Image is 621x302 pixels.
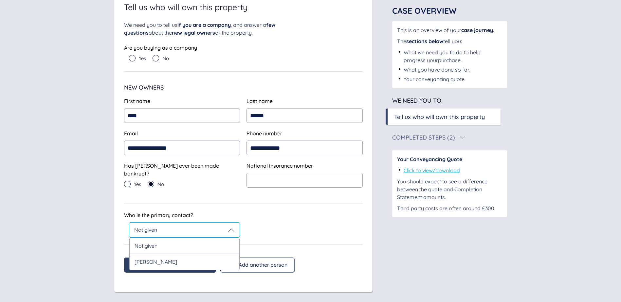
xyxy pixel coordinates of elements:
span: new legal owners [172,29,215,36]
div: Third party costs are often around £300. [397,204,502,212]
span: New Owners [124,84,164,91]
span: Has [PERSON_NAME] ever been made bankrupt? [124,162,219,177]
div: You should expect to see a difference between the quote and Completion Statement amounts. [397,177,502,201]
div: What we need you to do to help progress your purchase . [404,48,502,64]
span: National insurance number [247,162,313,169]
span: Who is the primary contact? [124,212,193,218]
span: Your Conveyancing Quote [397,156,462,162]
div: Completed Steps (2) [392,135,455,141]
span: Tell us who will own this property [124,3,247,11]
span: First name [124,98,150,104]
div: Tell us who will own this property [394,112,485,121]
span: Add another person [239,262,287,268]
a: Click to view/download [404,167,460,174]
div: [PERSON_NAME] [129,254,240,270]
span: No [157,182,164,187]
div: Not given [129,238,240,254]
span: Email [124,130,138,137]
div: We need you to tell us , and answer a about the of the property. [124,21,304,37]
div: What you have done so far. [404,66,470,74]
span: We need you to: [392,97,443,104]
span: case journey [461,27,493,33]
span: Yes [139,56,146,61]
div: The tell you: [397,37,502,45]
span: Phone number [247,130,282,137]
span: if you are a company [177,22,231,28]
div: Your conveyancing quote. [404,75,466,83]
span: Not given [134,226,157,233]
span: Are you buying as a company [124,44,197,51]
span: sections below [406,38,443,44]
span: Yes [134,182,141,187]
span: No [162,56,169,61]
span: Case Overview [392,6,457,16]
span: Last name [247,98,273,104]
div: This is an overview of your . [397,26,502,34]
